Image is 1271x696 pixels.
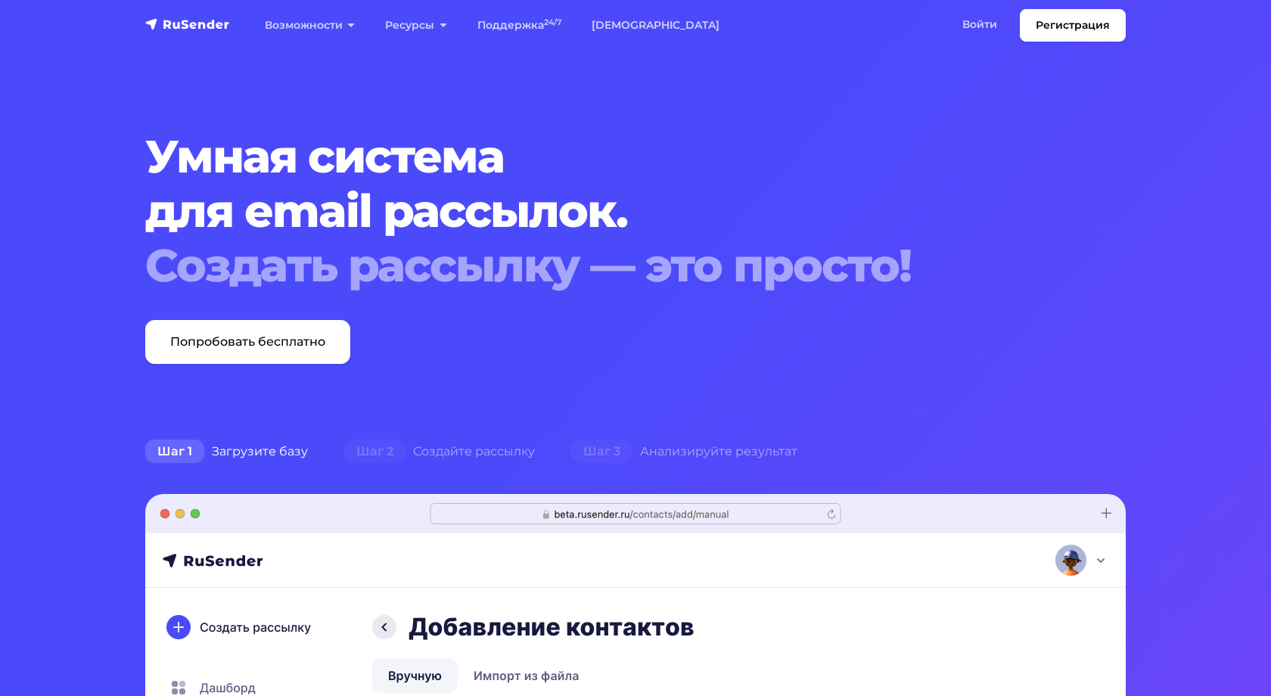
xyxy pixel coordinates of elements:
[1020,9,1126,42] a: Регистрация
[145,238,1043,293] div: Создать рассылку — это просто!
[145,17,230,32] img: RuSender
[250,10,370,41] a: Возможности
[145,440,204,464] span: Шаг 1
[344,440,406,464] span: Шаг 2
[947,9,1012,40] a: Войти
[576,10,735,41] a: [DEMOGRAPHIC_DATA]
[462,10,576,41] a: Поддержка24/7
[370,10,461,41] a: Ресурсы
[145,320,350,364] a: Попробовать бесплатно
[326,437,553,467] div: Создайте рассылку
[145,129,1043,293] h1: Умная система для email рассылок.
[553,437,816,467] div: Анализируйте результат
[127,437,326,467] div: Загрузите базу
[571,440,632,464] span: Шаг 3
[544,17,561,27] sup: 24/7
